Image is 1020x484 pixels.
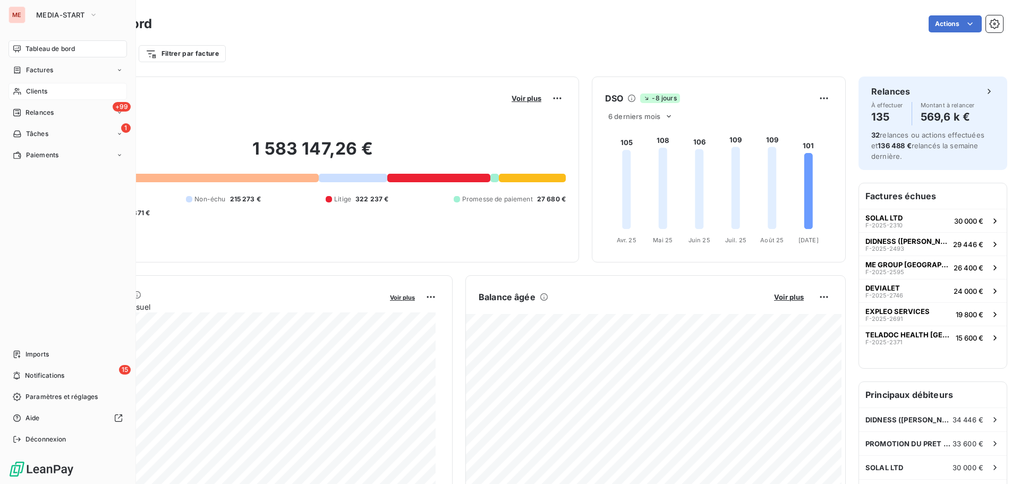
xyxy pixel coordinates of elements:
button: ME GROUP [GEOGRAPHIC_DATA]F-2025-259526 400 € [859,256,1007,279]
span: -8 jours [640,94,679,103]
span: Factures [26,65,53,75]
span: 30 000 € [954,217,983,225]
span: 15 600 € [956,334,983,342]
span: Non-échu [194,194,225,204]
span: 215 273 € [230,194,261,204]
div: ME [8,6,25,23]
span: EXPLEO SERVICES [865,307,930,316]
span: Chiffre d'affaires mensuel [60,301,382,312]
span: 33 600 € [953,439,983,448]
h6: Principaux débiteurs [859,382,1007,407]
span: Montant à relancer [921,102,975,108]
span: Tâches [26,129,48,139]
span: 1 [121,123,131,133]
span: TELADOC HEALTH [GEOGRAPHIC_DATA] [865,330,951,339]
span: 322 237 € [355,194,388,204]
button: SOLAL LTDF-2025-231030 000 € [859,209,1007,232]
h2: 1 583 147,26 € [60,138,566,170]
span: 29 446 € [953,240,983,249]
span: F-2025-2493 [865,245,904,252]
span: SOLAL LTD [865,214,903,222]
button: EXPLEO SERVICESF-2025-269119 800 € [859,302,1007,326]
span: F-2025-2691 [865,316,903,322]
span: Voir plus [390,294,415,301]
tspan: Avr. 25 [617,236,636,244]
span: 26 400 € [954,264,983,272]
span: À effectuer [871,102,903,108]
span: Imports [25,350,49,359]
span: PROMOTION DU PRET A PORTER (PIMKIE) [865,439,953,448]
h4: 135 [871,108,903,125]
h4: 569,6 k € [921,108,975,125]
button: Filtrer par facture [139,45,226,62]
span: DIDNESS ([PERSON_NAME]) [865,415,953,424]
img: Logo LeanPay [8,461,74,478]
span: DIDNESS ([PERSON_NAME]) [865,237,949,245]
span: 19 800 € [956,310,983,319]
span: F-2025-2371 [865,339,902,345]
h6: DSO [605,92,623,105]
button: Voir plus [387,292,418,302]
span: +99 [113,102,131,112]
span: F-2025-2310 [865,222,903,228]
tspan: Mai 25 [653,236,673,244]
button: DIDNESS ([PERSON_NAME])F-2025-249329 446 € [859,232,1007,256]
a: Aide [8,410,127,427]
span: Déconnexion [25,435,66,444]
span: 15 [119,365,131,375]
button: Actions [929,15,982,32]
span: 34 446 € [953,415,983,424]
span: Promesse de paiement [462,194,533,204]
span: Paramètres et réglages [25,392,98,402]
span: Voir plus [512,94,541,103]
h6: Balance âgée [479,291,535,303]
span: Relances [25,108,54,117]
span: Notifications [25,371,64,380]
span: 27 680 € [537,194,566,204]
h6: Factures échues [859,183,1007,209]
span: relances ou actions effectuées et relancés la semaine dernière. [871,131,984,160]
span: F-2025-2746 [865,292,903,299]
button: DEVIALETF-2025-274624 000 € [859,279,1007,302]
button: Voir plus [771,292,807,302]
span: 6 derniers mois [608,112,660,121]
span: F-2025-2595 [865,269,904,275]
tspan: Août 25 [760,236,784,244]
span: Paiements [26,150,58,160]
span: 136 488 € [878,141,911,150]
span: 32 [871,131,880,139]
tspan: Juil. 25 [725,236,746,244]
h6: Relances [871,85,910,98]
span: Litige [334,194,351,204]
tspan: [DATE] [798,236,819,244]
span: SOLAL LTD [865,463,903,472]
span: Voir plus [774,293,804,301]
span: 30 000 € [953,463,983,472]
span: DEVIALET [865,284,900,292]
span: MEDIA-START [36,11,85,19]
tspan: Juin 25 [688,236,710,244]
span: Aide [25,413,40,423]
iframe: Intercom live chat [984,448,1009,473]
span: Tableau de bord [25,44,75,54]
span: ME GROUP [GEOGRAPHIC_DATA] [865,260,949,269]
span: Clients [26,87,47,96]
span: 24 000 € [954,287,983,295]
button: TELADOC HEALTH [GEOGRAPHIC_DATA]F-2025-237115 600 € [859,326,1007,349]
button: Voir plus [508,94,545,103]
